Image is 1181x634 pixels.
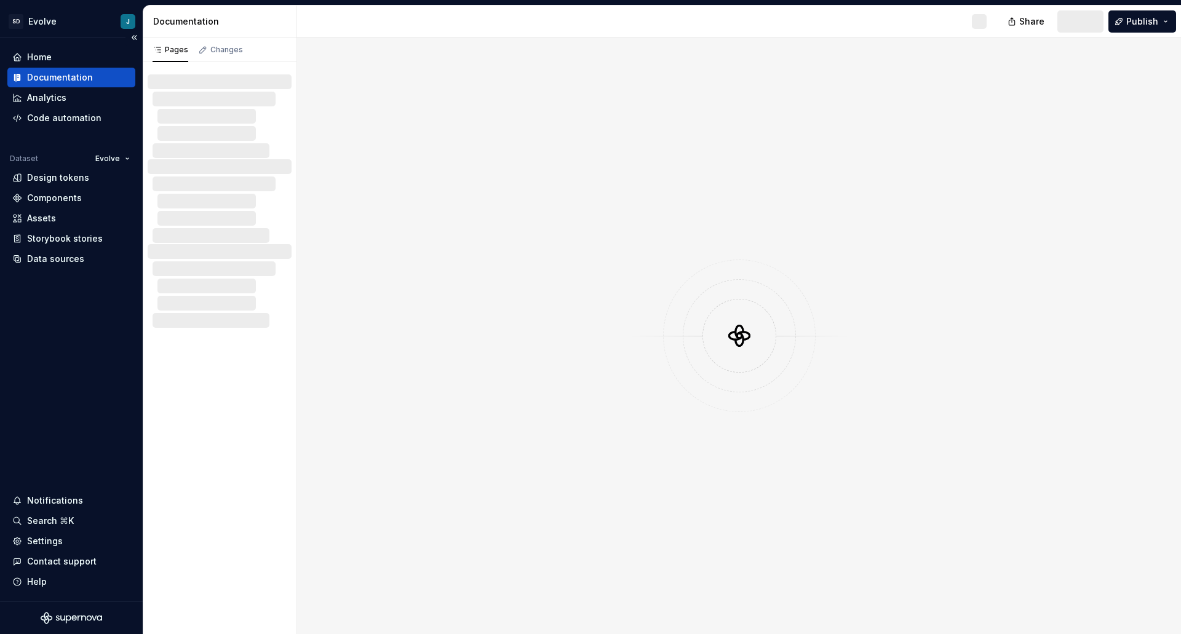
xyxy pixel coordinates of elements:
div: Contact support [27,555,97,568]
div: Changes [210,45,243,55]
span: Share [1019,15,1044,28]
button: Notifications [7,491,135,510]
div: Data sources [27,253,84,265]
a: Code automation [7,108,135,128]
a: Documentation [7,68,135,87]
button: Help [7,572,135,592]
div: Analytics [27,92,66,104]
button: Share [1001,10,1052,33]
a: Storybook stories [7,229,135,248]
div: Home [27,51,52,63]
div: Assets [27,212,56,224]
span: Evolve [95,154,120,164]
div: Evolve [28,15,57,28]
button: Search ⌘K [7,511,135,531]
a: Assets [7,208,135,228]
div: Notifications [27,494,83,507]
div: Documentation [153,15,292,28]
a: Components [7,188,135,208]
a: Settings [7,531,135,551]
button: Contact support [7,552,135,571]
button: Publish [1108,10,1176,33]
div: Dataset [10,154,38,164]
a: Design tokens [7,168,135,188]
div: Pages [153,45,188,55]
div: Storybook stories [27,232,103,245]
div: J [126,17,130,26]
span: Publish [1126,15,1158,28]
svg: Supernova Logo [41,612,102,624]
div: Code automation [27,112,101,124]
div: Components [27,192,82,204]
div: Search ⌘K [27,515,74,527]
div: Help [27,576,47,588]
div: Settings [27,535,63,547]
button: Collapse sidebar [125,29,143,46]
a: Home [7,47,135,67]
div: Documentation [27,71,93,84]
button: SDEvolveJ [2,8,140,34]
div: Design tokens [27,172,89,184]
div: SD [9,14,23,29]
a: Data sources [7,249,135,269]
button: Evolve [90,150,135,167]
a: Analytics [7,88,135,108]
